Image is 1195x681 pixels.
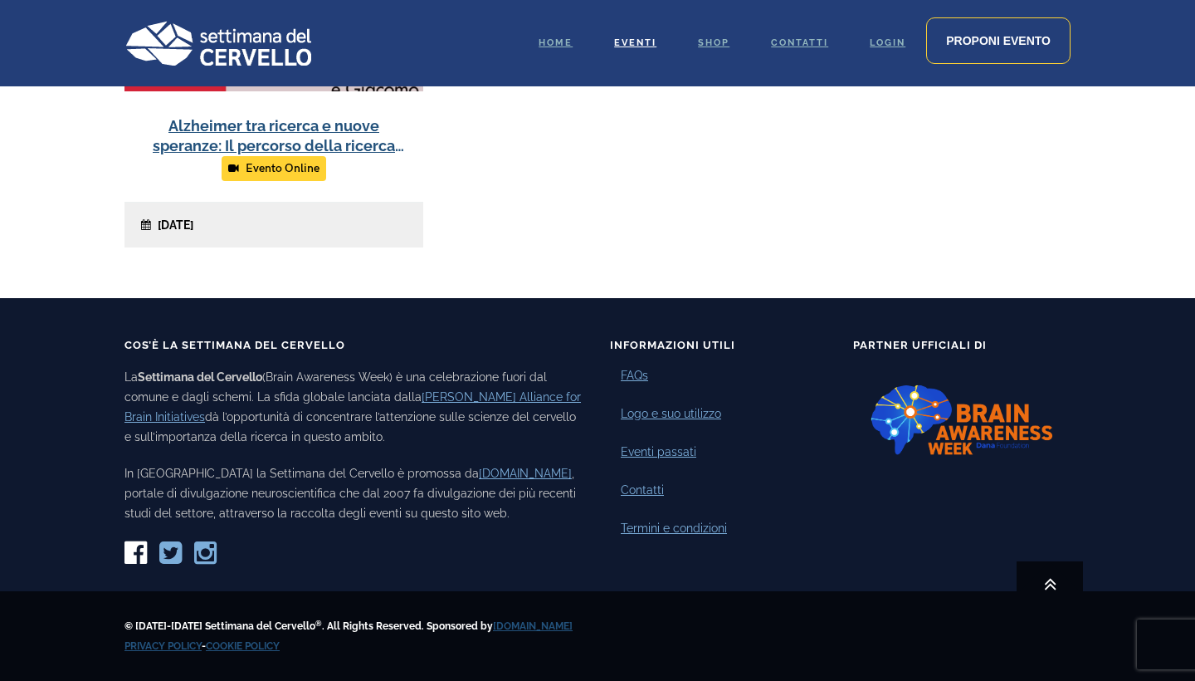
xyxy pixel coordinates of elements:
[610,339,735,351] span: Informazioni Utili
[853,367,1071,473] img: Logo-BAW-nuovo.png
[621,520,727,537] a: Termini e condizioni
[853,339,987,351] span: Partner Ufficiali di
[493,620,573,632] a: [DOMAIN_NAME]
[479,467,572,480] a: [DOMAIN_NAME]
[206,640,280,652] a: Cookie Policy
[614,37,656,48] span: Eventi
[698,37,729,48] span: Shop
[946,34,1051,47] span: Proponi evento
[124,367,585,447] p: La (Brain Awareness Week) è una celebrazione fuori dal comune e dagli schemi. La sfida globale la...
[539,37,573,48] span: Home
[926,17,1071,64] a: Proponi evento
[124,21,311,66] img: Logo
[124,339,345,351] span: Cos’è la Settimana del Cervello
[124,640,202,652] a: Privacy Policy
[621,367,648,385] a: FAQs
[771,37,828,48] span: Contatti
[315,620,322,628] sup: ®
[138,370,262,384] b: Settimana del Cervello
[621,482,664,499] a: Contatti
[870,37,905,48] span: Login
[621,443,696,461] a: Eventi passati
[124,463,585,523] p: In [GEOGRAPHIC_DATA] la Settimana del Cervello è promossa da , portale di divulgazione neuroscien...
[621,405,721,423] a: Logo e suo utilizzo
[124,616,1071,656] div: © [DATE]-[DATE] Settimana del Cervello . All Rights Reserved. Sponsored by -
